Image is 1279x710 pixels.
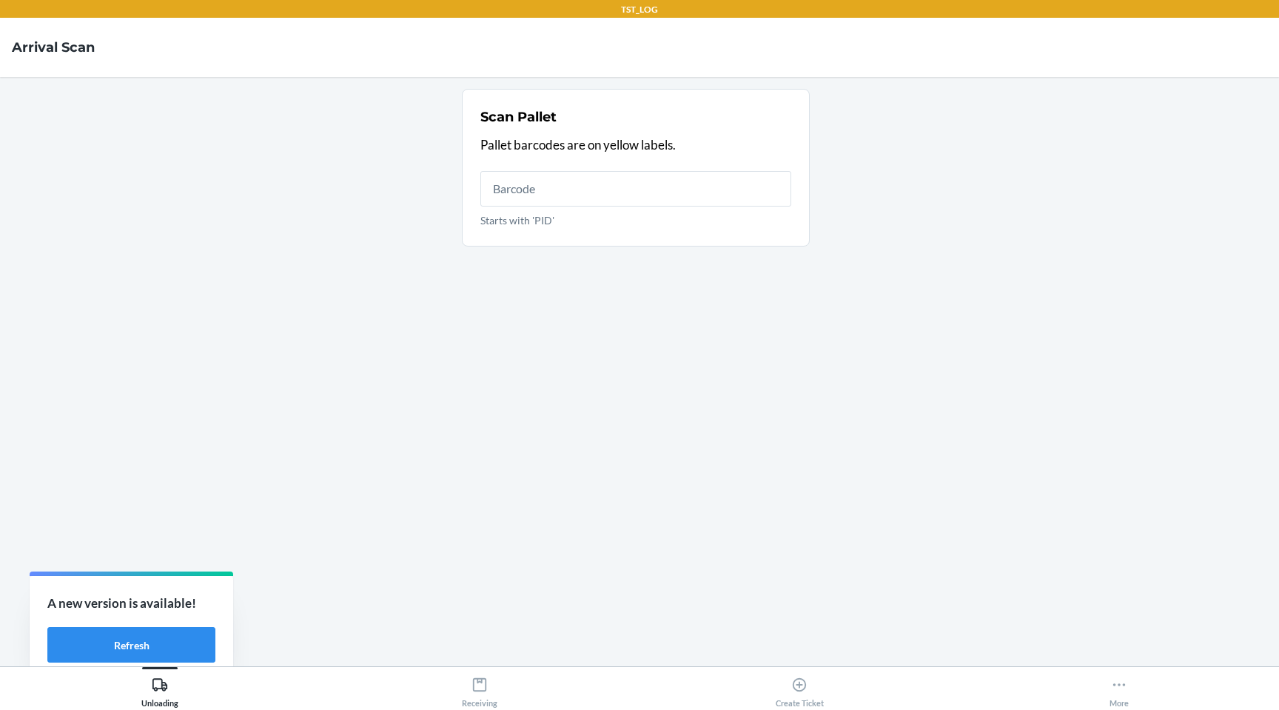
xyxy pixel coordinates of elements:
[480,212,791,228] p: Starts with 'PID'
[1110,671,1129,708] div: More
[480,107,557,127] h2: Scan Pallet
[47,594,215,613] p: A new version is available!
[959,667,1279,708] button: More
[12,38,95,57] h4: Arrival Scan
[639,667,959,708] button: Create Ticket
[480,135,791,155] p: Pallet barcodes are on yellow labels.
[47,627,215,663] button: Refresh
[462,671,497,708] div: Receiving
[776,671,824,708] div: Create Ticket
[141,671,178,708] div: Unloading
[480,171,791,207] input: Starts with 'PID'
[621,3,658,16] p: TST_LOG
[320,667,639,708] button: Receiving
